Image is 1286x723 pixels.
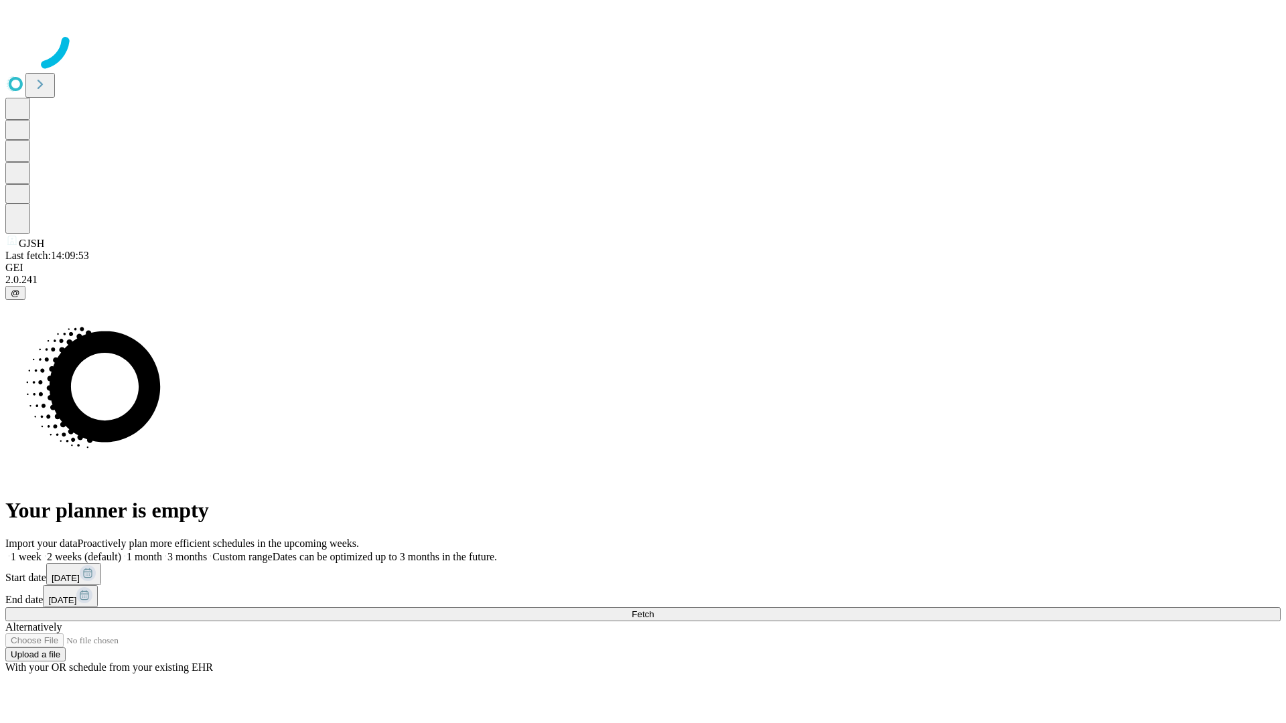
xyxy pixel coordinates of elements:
[5,538,78,549] span: Import your data
[5,621,62,633] span: Alternatively
[43,585,98,607] button: [DATE]
[11,288,20,298] span: @
[5,498,1281,523] h1: Your planner is empty
[78,538,359,549] span: Proactively plan more efficient schedules in the upcoming weeks.
[5,585,1281,607] div: End date
[5,607,1281,621] button: Fetch
[632,609,654,619] span: Fetch
[5,563,1281,585] div: Start date
[5,250,89,261] span: Last fetch: 14:09:53
[5,661,213,673] span: With your OR schedule from your existing EHR
[5,274,1281,286] div: 2.0.241
[212,551,272,562] span: Custom range
[167,551,207,562] span: 3 months
[48,595,76,605] span: [DATE]
[5,647,66,661] button: Upload a file
[5,286,25,300] button: @
[11,551,42,562] span: 1 week
[46,563,101,585] button: [DATE]
[127,551,162,562] span: 1 month
[273,551,497,562] span: Dates can be optimized up to 3 months in the future.
[19,238,44,249] span: GJSH
[5,262,1281,274] div: GEI
[52,573,80,583] span: [DATE]
[47,551,121,562] span: 2 weeks (default)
